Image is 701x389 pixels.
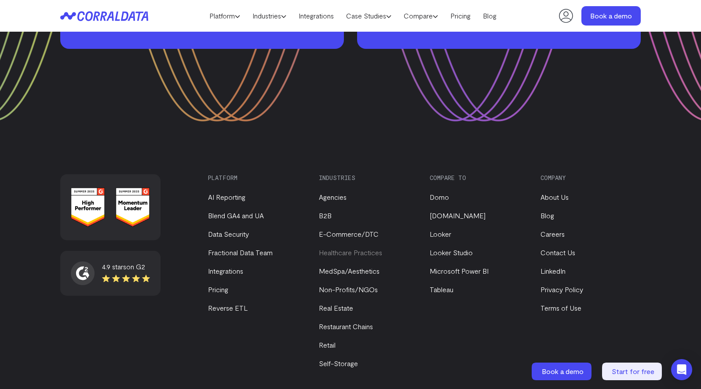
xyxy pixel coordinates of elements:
a: Book a demo [532,363,593,380]
a: Industries [246,9,292,22]
a: LinkedIn [540,267,566,275]
a: Integrations [208,267,243,275]
a: Restaurant Chains [319,322,373,330]
a: Real Estate [319,304,353,312]
h3: Compare to [430,174,526,181]
a: Careers [540,230,565,238]
a: Integrations [292,9,340,22]
a: Pricing [444,9,477,22]
a: AI Reporting [208,193,245,201]
a: Looker Studio [430,248,473,257]
h3: Industries [319,174,415,181]
a: Healthcare Practices [319,248,382,257]
a: Contact Us [540,248,575,257]
a: Agencies [319,193,347,201]
a: Looker [430,230,451,238]
a: Case Studies [340,9,398,22]
a: Privacy Policy [540,285,583,294]
a: Non-Profits/NGOs [319,285,378,294]
a: Blog [540,211,554,220]
a: Microsoft Power BI [430,267,489,275]
a: Pricing [208,285,228,294]
a: Reverse ETL [208,304,248,312]
a: Retail [319,341,336,349]
a: Start for free [602,363,664,380]
a: About Us [540,193,569,201]
a: Tableau [430,285,453,294]
a: Book a demo [581,6,641,26]
span: Book a demo [542,367,584,375]
a: Platform [203,9,246,22]
a: E-Commerce/DTC [319,230,379,238]
a: Data Security [208,230,249,238]
a: Fractional Data Team [208,248,273,257]
a: 4.9 starson G2 [71,261,150,285]
a: Compare [398,9,444,22]
span: on G2 [126,262,145,271]
a: Terms of Use [540,304,581,312]
a: B2B [319,211,332,220]
h3: Company [540,174,636,181]
h3: Platform [208,174,304,181]
a: Self-Storage [319,359,358,367]
a: [DOMAIN_NAME] [430,211,486,220]
a: Blend GA4 and UA [208,211,264,220]
a: Blog [477,9,503,22]
a: Domo [430,193,449,201]
div: 4.9 stars [102,261,150,272]
a: MedSpa/Aesthetics [319,267,380,275]
div: Open Intercom Messenger [671,359,692,380]
span: Start for free [612,367,654,375]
